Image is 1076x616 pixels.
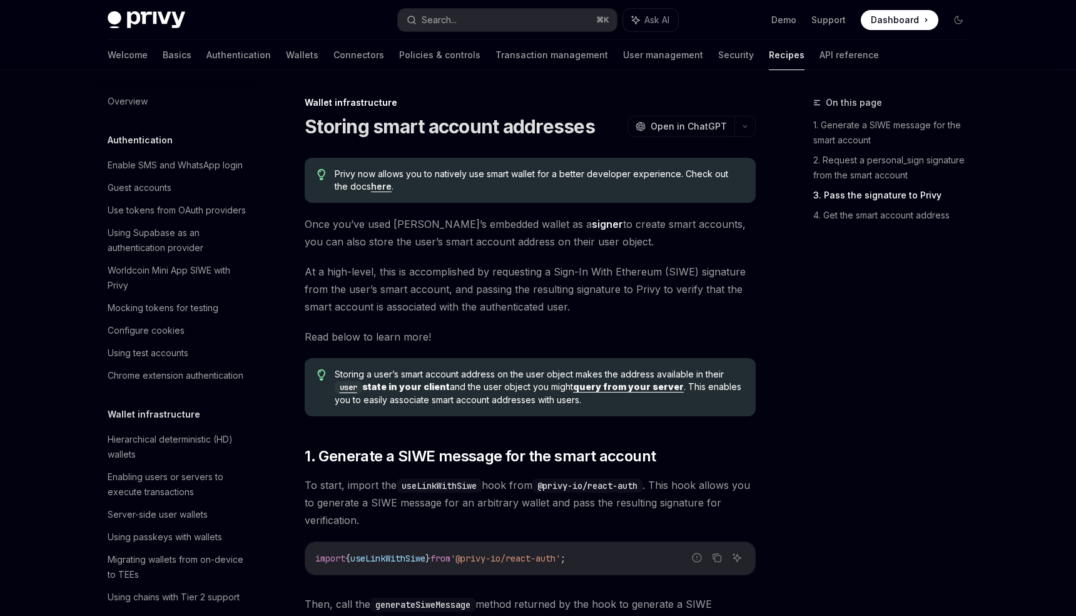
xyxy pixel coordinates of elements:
[305,446,656,466] span: 1. Generate a SIWE message for the smart account
[826,95,882,110] span: On this page
[108,203,246,218] div: Use tokens from OAuth providers
[345,553,350,564] span: {
[495,40,608,70] a: Transaction management
[108,158,243,173] div: Enable SMS and WhatsApp login
[286,40,318,70] a: Wallets
[813,115,978,150] a: 1. Generate a SIWE message for the smart account
[108,507,208,522] div: Server-side user wallets
[627,116,734,137] button: Open in ChatGPT
[108,530,222,545] div: Using passkeys with wallets
[397,479,482,493] code: useLinkWithSiwe
[98,297,258,319] a: Mocking tokens for testing
[644,14,669,26] span: Ask AI
[371,181,392,192] a: here
[813,205,978,225] a: 4. Get the smart account address
[623,40,703,70] a: User management
[335,381,362,394] code: user
[623,9,678,31] button: Ask AI
[813,185,978,205] a: 3. Pass the signature to Privy
[98,428,258,466] a: Hierarchical deterministic (HD) wallets
[335,368,743,406] span: Storing a user’s smart account address on the user object makes the address available in their an...
[769,40,804,70] a: Recipes
[305,263,756,316] span: At a high-level, this is accomplished by requesting a Sign-In With Ethereum (SIWE) signature from...
[98,503,258,526] a: Server-side user wallets
[399,40,480,70] a: Policies & controls
[206,40,271,70] a: Authentication
[820,40,879,70] a: API reference
[335,168,743,193] span: Privy now allows you to natively use smart wallet for a better developer experience. Check out th...
[813,150,978,185] a: 2. Request a personal_sign signature from the smart account
[108,225,250,255] div: Using Supabase as an authentication provider
[108,180,171,195] div: Guest accounts
[573,381,684,393] a: query from your server
[163,40,191,70] a: Basics
[861,10,938,30] a: Dashboard
[108,590,240,605] div: Using chains with Tier 2 support
[108,40,148,70] a: Welcome
[108,300,218,316] div: Mocking tokens for testing
[398,9,617,31] button: Search...⌘K
[305,328,756,346] span: Read below to learn more!
[305,215,756,250] span: Once you’ve used [PERSON_NAME]’s embedded wallet as a to create smart accounts, you can also stor...
[811,14,846,26] a: Support
[317,369,326,381] svg: Tip
[561,553,566,564] span: ;
[718,40,754,70] a: Security
[98,342,258,364] a: Using test accounts
[98,90,258,113] a: Overview
[335,381,450,392] b: state in your client
[98,364,258,387] a: Chrome extension authentication
[108,323,185,338] div: Configure cookies
[108,94,148,109] div: Overview
[98,466,258,503] a: Enabling users or servers to execute transactions
[425,553,430,564] span: }
[729,550,745,566] button: Ask AI
[108,346,188,361] div: Using test accounts
[98,154,258,177] a: Enable SMS and WhatsApp login
[98,177,258,199] a: Guest accounts
[98,259,258,297] a: Worldcoin Mini App SIWE with Privy
[98,199,258,222] a: Use tokens from OAuth providers
[948,10,968,30] button: Toggle dark mode
[108,368,243,383] div: Chrome extension authentication
[305,96,756,109] div: Wallet infrastructure
[532,479,642,493] code: @privy-io/react-auth
[350,553,425,564] span: useLinkWithSiwe
[335,381,450,392] a: userstate in your client
[370,598,475,612] code: generateSiweMessage
[871,14,919,26] span: Dashboard
[108,133,173,148] h5: Authentication
[108,407,200,422] h5: Wallet infrastructure
[317,169,326,180] svg: Tip
[771,14,796,26] a: Demo
[450,553,561,564] span: '@privy-io/react-auth'
[709,550,725,566] button: Copy the contents from the code block
[98,526,258,548] a: Using passkeys with wallets
[98,548,258,586] a: Migrating wallets from on-device to TEEs
[108,263,250,293] div: Worldcoin Mini App SIWE with Privy
[108,11,185,29] img: dark logo
[108,552,250,582] div: Migrating wallets from on-device to TEEs
[430,553,450,564] span: from
[592,218,623,230] strong: signer
[98,586,258,608] a: Using chains with Tier 2 support
[98,319,258,342] a: Configure cookies
[98,222,258,259] a: Using Supabase as an authentication provider
[596,15,609,25] span: ⌘ K
[305,476,756,529] span: To start, import the hook from . This hook allows you to generate a SIWE message for an arbitrary...
[651,120,727,133] span: Open in ChatGPT
[689,550,705,566] button: Report incorrect code
[315,553,345,564] span: import
[108,432,250,462] div: Hierarchical deterministic (HD) wallets
[305,115,595,138] h1: Storing smart account addresses
[333,40,384,70] a: Connectors
[108,470,250,500] div: Enabling users or servers to execute transactions
[422,13,457,28] div: Search...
